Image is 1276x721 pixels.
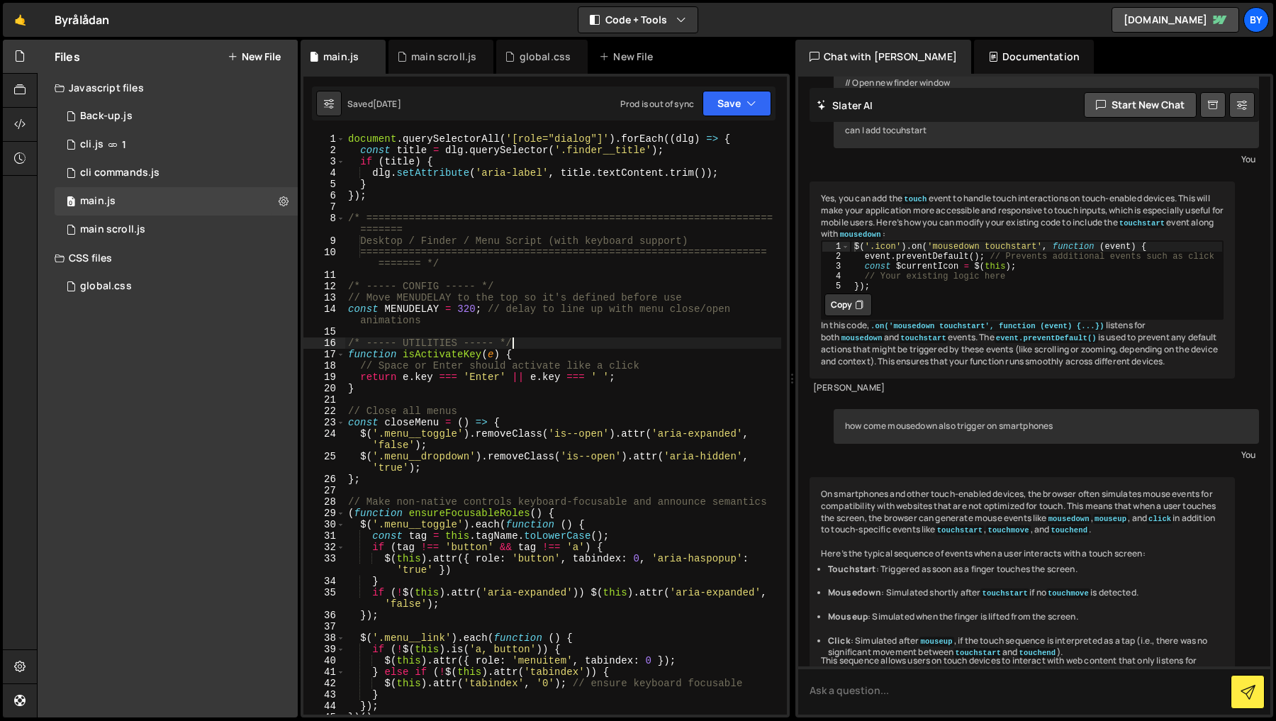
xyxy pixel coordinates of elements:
div: 34 [303,576,345,587]
div: global.css [80,280,132,293]
div: 5 [822,281,850,291]
div: cli commands.js [80,167,159,179]
div: Saved [347,98,401,110]
li: : Simulated after , if the touch sequence is interpreted as a tap (i.e., there was no significant... [828,635,1224,659]
div: 33 [303,553,345,576]
div: 13 [303,292,345,303]
div: 28 [303,496,345,508]
code: mousedown [839,230,883,240]
div: You [837,447,1255,462]
button: Copy [824,294,872,316]
code: touch [902,194,928,204]
li: : Simulated when the finger is lifted from the screen. [828,611,1224,623]
div: Prod is out of sync [620,98,694,110]
div: Yes, you can add the event to handle touch interactions on touch-enabled devices. This will make ... [810,181,1235,379]
div: 18 [303,360,345,371]
div: 35 [303,587,345,610]
span: 0 [67,197,75,208]
div: 3 [822,262,850,272]
code: touchstart [980,588,1029,598]
code: click [1147,514,1173,524]
div: Back-up.js [80,110,133,123]
div: 10338/23933.js [55,187,298,216]
div: main.js [80,195,116,208]
div: 44 [303,700,345,712]
div: 40 [303,655,345,666]
h2: Slater AI [817,99,873,112]
div: 4 [303,167,345,179]
code: mouseup [1093,514,1128,524]
div: Javascript files [38,74,298,102]
button: Save [703,91,771,116]
div: 5 [303,179,345,190]
div: Byrålådan [55,11,109,28]
div: 15 [303,326,345,337]
div: how come mousedown also trigger on smartphones [834,409,1259,444]
div: 6 [303,190,345,201]
li: : Simulated shortly after if no is detected. [828,587,1224,599]
div: 32 [303,542,345,553]
div: 17 [303,349,345,360]
div: You [837,152,1255,167]
div: 42 [303,678,345,689]
div: 23 [303,417,345,428]
code: .on('mousedown touchstart', function (event) {...}) [869,321,1106,331]
div: 29 [303,508,345,519]
code: touchstart [1118,218,1167,228]
h2: Files [55,49,80,65]
div: 30 [303,519,345,530]
div: 2 [303,145,345,156]
code: touchend [1049,525,1089,535]
code: touchstart [953,648,1002,658]
a: By [1243,7,1269,33]
code: mouseup [919,637,954,647]
div: 10338/24355.js [55,159,298,187]
div: 39 [303,644,345,655]
div: main scroll.js [411,50,476,64]
code: touchmove [986,525,1030,535]
strong: Mouseup [828,610,868,622]
div: 1 [822,242,850,252]
div: 10338/23371.js [55,130,298,159]
code: touchstart [899,333,948,343]
a: [DOMAIN_NAME] [1112,7,1239,33]
div: Chat with [PERSON_NAME] [795,40,971,74]
code: touchend [1018,648,1058,658]
div: 22 [303,406,345,417]
div: 14 [303,303,345,326]
code: touchmove [1046,588,1090,598]
div: 10338/24192.css [55,272,298,301]
div: 16 [303,337,345,349]
div: 8 [303,213,345,235]
div: global.css [520,50,571,64]
button: Start new chat [1084,92,1197,118]
button: Code + Tools [578,7,698,33]
span: 1 [122,139,126,150]
div: 41 [303,666,345,678]
div: main scroll.js [80,223,145,236]
div: [PERSON_NAME] [813,382,1231,394]
strong: Touchstart [828,563,876,575]
div: cli.js [80,138,103,151]
div: 9 [303,235,345,247]
div: 1 [303,133,345,145]
li: : Triggered as soon as a finger touches the screen. [828,564,1224,576]
div: 43 [303,689,345,700]
div: main.js [323,50,359,64]
div: [DATE] [373,98,401,110]
code: mousedown [1047,514,1091,524]
strong: Mousedown [828,586,881,598]
div: 36 [303,610,345,621]
div: 37 [303,621,345,632]
div: 38 [303,632,345,644]
div: 26 [303,474,345,485]
a: 🤙 [3,3,38,37]
code: mousedown [840,333,884,343]
div: 10338/35579.js [55,102,298,130]
div: 3 [303,156,345,167]
div: 31 [303,530,345,542]
button: New File [228,51,281,62]
strong: Click [828,635,851,647]
div: 4 [822,272,850,281]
